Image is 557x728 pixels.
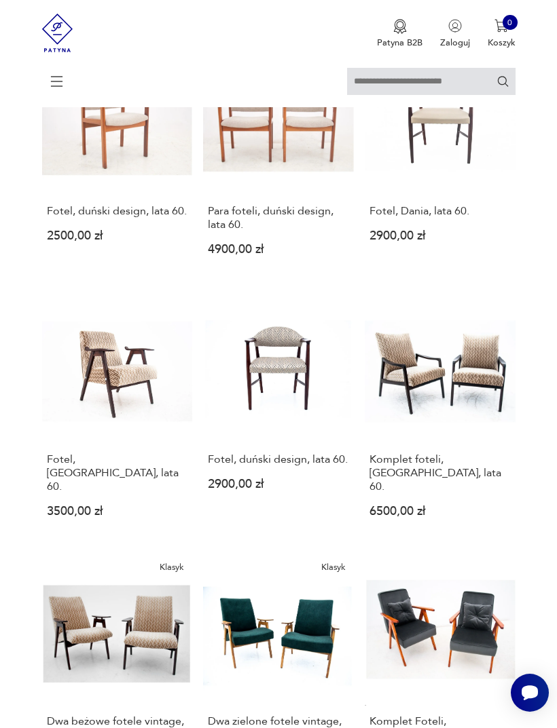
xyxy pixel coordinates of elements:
[208,245,348,255] p: 4900,00 zł
[370,204,510,218] h3: Fotel, Dania, lata 60.
[203,294,354,538] a: Fotel, duński design, lata 60.Fotel, duński design, lata 60.2900,00 zł
[497,75,509,88] button: Szukaj
[47,507,187,517] p: 3500,00 zł
[370,507,510,517] p: 6500,00 zł
[377,19,423,49] button: Patyna B2B
[377,37,423,49] p: Patyna B2B
[42,45,193,276] a: Fotel, duński design, lata 60.Fotel, duński design, lata 60.2500,00 zł
[448,19,462,33] img: Ikonka użytkownika
[365,294,516,538] a: Komplet foteli, Polska, lata 60.Komplet foteli, [GEOGRAPHIC_DATA], lata 60.6500,00 zł
[440,19,470,49] button: Zaloguj
[488,37,516,49] p: Koszyk
[47,231,187,242] p: 2500,00 zł
[440,37,470,49] p: Zaloguj
[393,19,407,34] img: Ikona medalu
[488,19,516,49] button: 0Koszyk
[208,480,348,490] p: 2900,00 zł
[208,453,348,466] h3: Fotel, duński design, lata 60.
[203,45,354,276] a: Para foteli, duński design, lata 60.Para foteli, duński design, lata 60.4900,00 zł
[370,231,510,242] p: 2900,00 zł
[365,45,516,276] a: Fotel, Dania, lata 60.Fotel, Dania, lata 60.2900,00 zł
[208,204,348,231] h3: Para foteli, duński design, lata 60.
[42,294,193,538] a: Fotel, Polska, lata 60.Fotel, [GEOGRAPHIC_DATA], lata 60.3500,00 zł
[503,15,518,30] div: 0
[370,453,510,493] h3: Komplet foteli, [GEOGRAPHIC_DATA], lata 60.
[47,204,187,218] h3: Fotel, duński design, lata 60.
[495,19,508,33] img: Ikona koszyka
[47,453,187,493] h3: Fotel, [GEOGRAPHIC_DATA], lata 60.
[377,19,423,49] a: Ikona medaluPatyna B2B
[511,674,549,712] iframe: Smartsupp widget button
